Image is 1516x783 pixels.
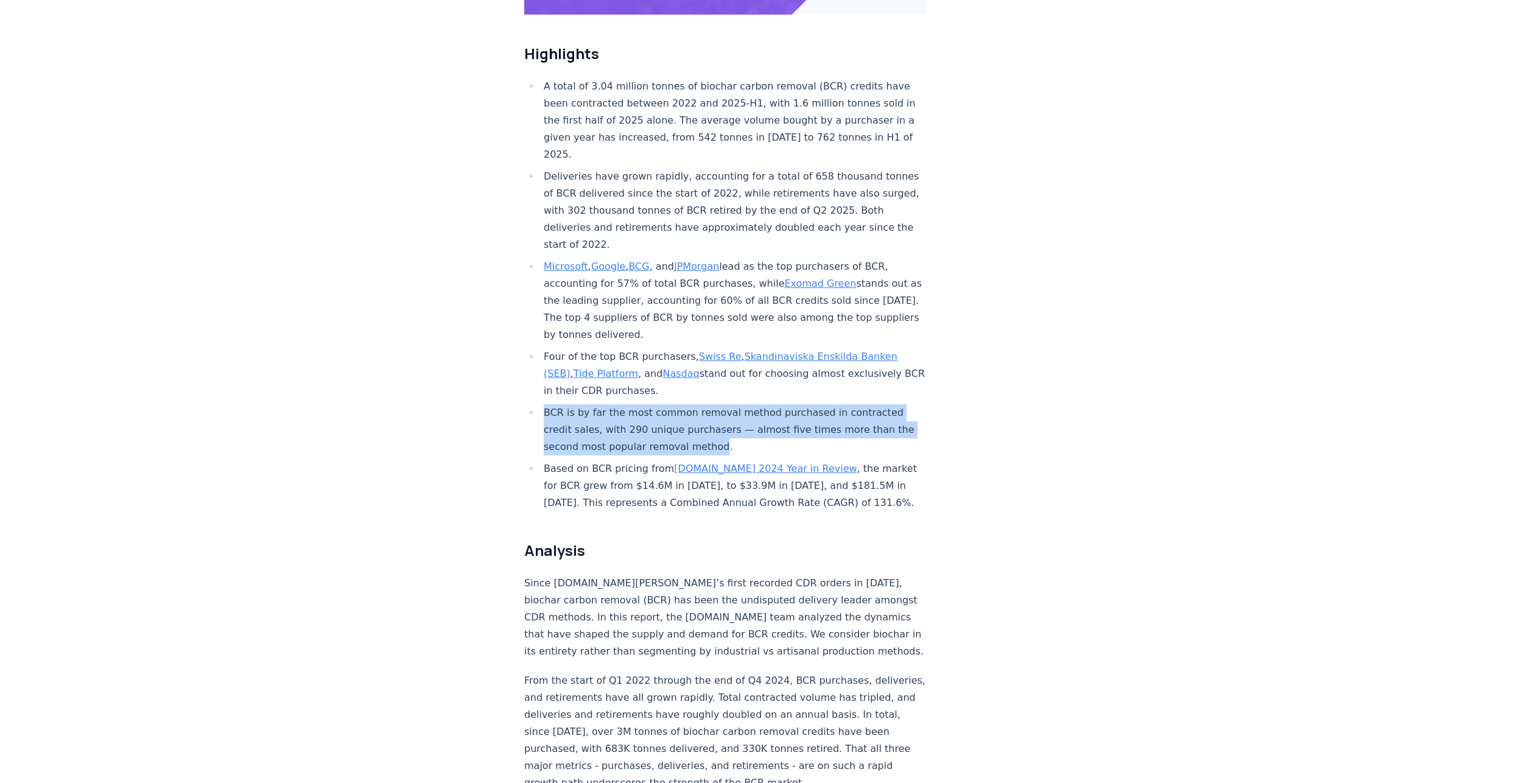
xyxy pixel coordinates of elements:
a: JPMorgan [674,261,719,272]
a: Swiss Re [699,351,742,362]
h2: Analysis [524,541,927,560]
a: Exomad Green [784,278,856,289]
li: BCR is by far the most common removal method purchased in contracted credit sales, with 290 uniqu... [540,404,927,455]
a: Nasdaq [662,368,699,379]
li: Deliveries have grown rapidly, accounting for a total of 658 thousand tonnes of BCR delivered sin... [540,168,927,253]
a: BCG [628,261,649,272]
a: Google [591,261,625,272]
li: A total of 3.04 million tonnes of biochar carbon removal (BCR) credits have been contracted betwe... [540,78,927,163]
h2: Highlights [524,44,927,63]
li: , , , and lead as the top purchasers of BCR, accounting for 57% of total BCR purchases, while sta... [540,258,927,343]
li: Based on BCR pricing from , the market for BCR grew from $14.6M in [DATE], to $33.9M in [DATE], a... [540,460,927,511]
p: Since [DOMAIN_NAME][PERSON_NAME]’s first recorded CDR orders in [DATE], biochar carbon removal (B... [524,575,927,660]
a: Microsoft [544,261,588,272]
a: Tide Platform [574,368,638,379]
a: [DOMAIN_NAME] 2024 Year in Review [674,463,857,474]
li: Four of the top BCR purchasers, , , , and stand out for choosing almost exclusively BCR in their ... [540,348,927,399]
